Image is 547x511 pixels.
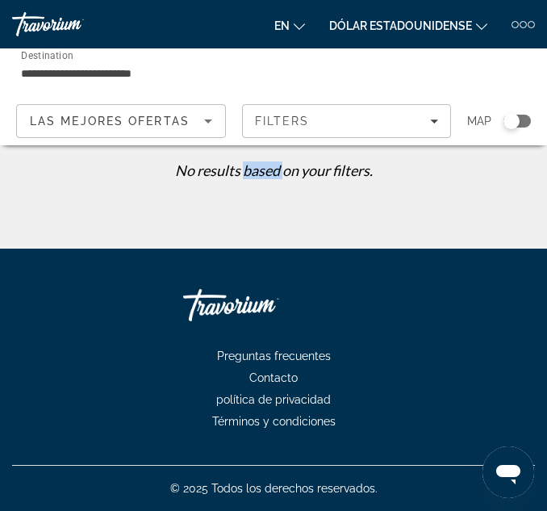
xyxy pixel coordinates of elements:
iframe: Botón para iniciar la ventana de mensajería [482,446,534,498]
font: en [274,19,290,32]
span: Las mejores ofertas [30,115,190,128]
button: Filters [242,104,452,138]
a: Preguntas frecuentes [201,350,347,362]
font: Preguntas frecuentes [217,350,331,362]
font: © 2025 Todos los derechos reservados. [170,482,378,495]
span: Destination [21,49,73,61]
p: No results based on your filters. [4,161,543,179]
input: Select destination [21,64,349,83]
span: Map [467,110,491,132]
button: Cambiar moneda [329,14,487,37]
mat-select: Sort by [30,111,212,131]
font: Términos y condiciones [212,415,336,428]
a: Contacto [233,371,314,384]
font: Dólar estadounidense [329,19,472,32]
button: Cambiar idioma [274,14,305,37]
span: Filters [255,115,310,128]
a: política de privacidad [200,393,347,406]
a: Travorium [12,12,133,36]
a: Ir a casa [183,281,344,329]
font: Contacto [249,371,298,384]
font: política de privacidad [216,393,331,406]
a: Términos y condiciones [196,415,352,428]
